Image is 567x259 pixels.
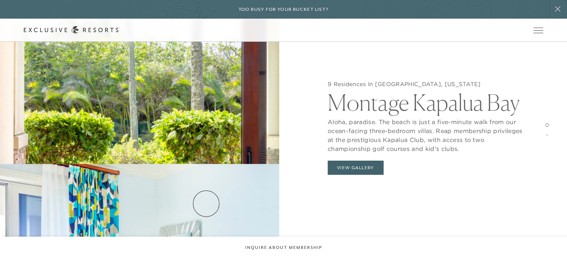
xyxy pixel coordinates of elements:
[328,114,527,153] p: Aloha, paradise. The beach is just a five-minute walk from our ocean-facing three-bedroom villas....
[328,161,384,175] button: View Gallery
[533,28,543,33] button: Open navigation
[239,6,329,13] h6: Too busy for your bucket list?
[328,88,527,114] h2: Montage Kapalua Bay
[328,80,527,88] h5: 9 Residences In [GEOGRAPHIC_DATA], [US_STATE]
